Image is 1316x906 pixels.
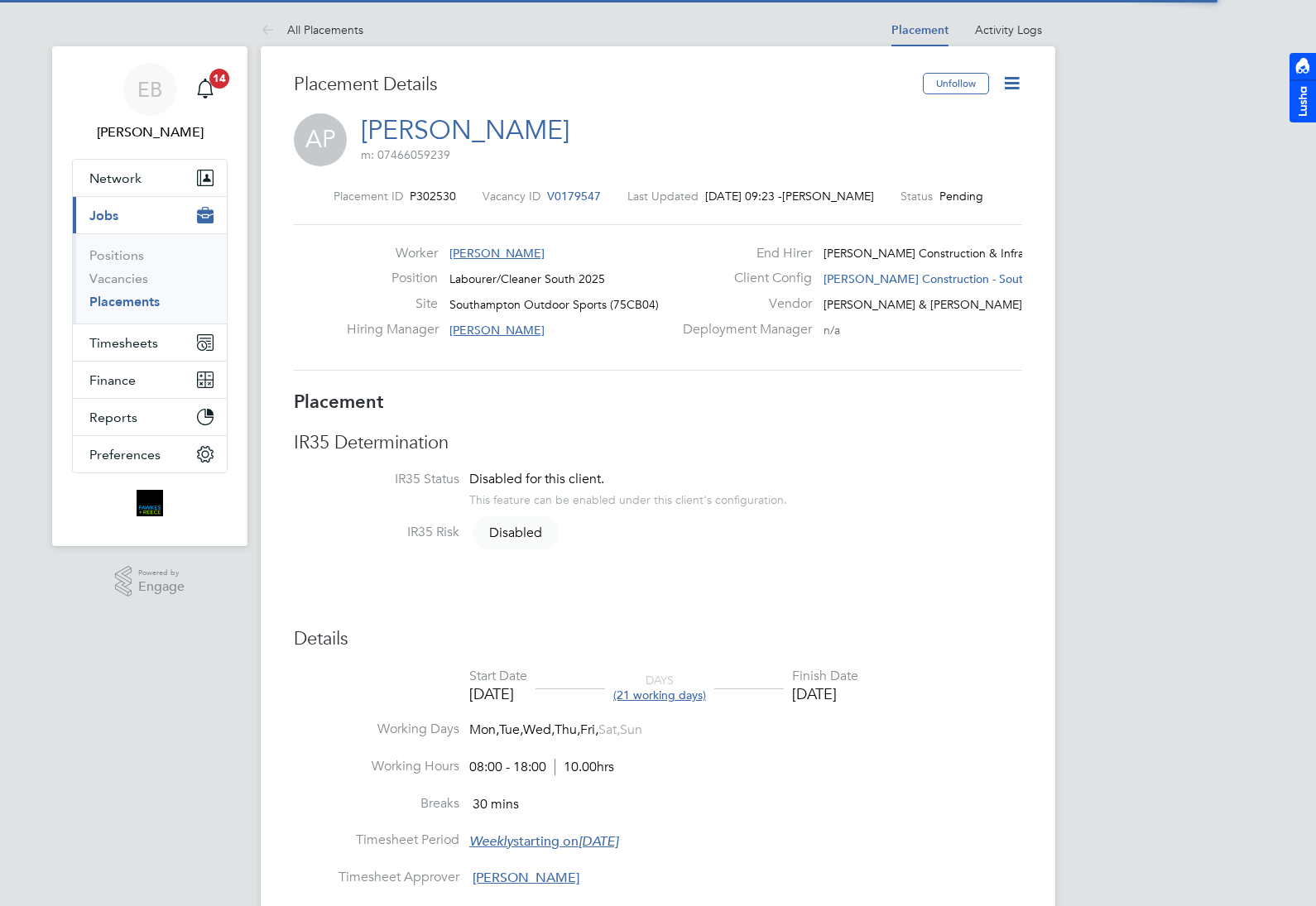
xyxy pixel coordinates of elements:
[89,410,137,425] span: Reports
[52,46,247,546] nav: Main navigation
[137,490,163,516] img: bromak-logo-retina.png
[449,297,659,312] span: Southampton Outdoor Sports (75CB04)
[792,668,858,685] div: Finish Date
[473,796,519,813] span: 30 mins
[547,189,601,204] span: V0179547
[294,627,1022,651] h3: Details
[523,721,555,738] span: Wed,
[449,271,605,286] span: Labourer/Cleaner South 2025
[782,189,874,204] span: [PERSON_NAME]
[294,431,1022,455] h3: IR35 Determination
[89,208,118,223] span: Jobs
[975,22,1042,37] a: Activity Logs
[209,69,229,89] span: 14
[673,321,812,338] label: Deployment Manager
[939,189,983,204] span: Pending
[294,795,459,813] label: Breaks
[72,63,228,142] a: EB[PERSON_NAME]
[473,870,579,886] span: [PERSON_NAME]
[294,832,459,849] label: Timesheet Period
[294,869,459,886] label: Timesheet Approver
[89,335,158,351] span: Timesheets
[294,73,910,97] h3: Placement Details
[613,688,706,702] span: (21 working days)
[73,197,227,233] button: Jobs
[469,721,499,738] span: Mon,
[469,684,527,703] div: [DATE]
[580,721,598,738] span: Fri,
[294,721,459,738] label: Working Days
[605,673,714,702] div: DAYS
[673,295,812,313] label: Vendor
[73,399,227,435] button: Reports
[673,245,812,262] label: End Hirer
[189,63,222,116] a: 14
[469,833,618,850] span: starting on
[137,79,162,100] span: EB
[72,490,228,516] a: Go to home page
[469,759,614,776] div: 08:00 - 18:00
[469,488,787,507] div: This feature can be enabled under this client's configuration.
[555,721,580,738] span: Thu,
[334,189,403,204] label: Placement ID
[469,833,513,850] em: Weekly
[627,189,699,204] label: Last Updated
[792,684,858,703] div: [DATE]
[469,668,527,685] div: Start Date
[89,247,144,263] a: Positions
[361,147,450,162] span: m: 07466059239
[73,436,227,472] button: Preferences
[89,170,142,186] span: Network
[73,160,227,196] button: Network
[705,189,782,204] span: [DATE] 09:23 -
[138,566,185,580] span: Powered by
[89,294,160,309] a: Placements
[73,233,227,324] div: Jobs
[449,323,545,338] span: [PERSON_NAME]
[294,113,347,166] span: AP
[824,246,1045,261] span: [PERSON_NAME] Construction & Infrast…
[891,23,949,37] a: Placement
[73,362,227,398] button: Finance
[483,189,540,204] label: Vacancy ID
[347,295,438,313] label: Site
[824,323,840,338] span: n/a
[294,471,459,488] label: IR35 Status
[138,580,185,594] span: Engage
[73,324,227,361] button: Timesheets
[555,759,614,775] span: 10.00hrs
[620,721,642,738] span: Sun
[824,271,1030,286] span: [PERSON_NAME] Construction - South
[923,73,989,94] button: Unfollow
[347,321,438,338] label: Hiring Manager
[824,297,1064,312] span: [PERSON_NAME] & [PERSON_NAME] Limited
[294,524,459,541] label: IR35 Risk
[294,758,459,775] label: Working Hours
[294,391,384,413] b: Placement
[347,245,438,262] label: Worker
[361,114,569,146] a: [PERSON_NAME]
[89,372,136,388] span: Finance
[579,833,618,850] em: [DATE]
[469,471,604,487] span: Disabled for this client.
[89,271,148,286] a: Vacancies
[499,721,523,738] span: Tue,
[347,270,438,287] label: Position
[261,22,363,37] a: All Placements
[72,122,228,142] span: Ellie Bowen
[410,189,456,204] span: P302530
[673,270,812,287] label: Client Config
[449,246,545,261] span: [PERSON_NAME]
[598,721,620,738] span: Sat,
[473,516,559,549] span: Disabled
[115,566,185,597] a: Powered byEngage
[89,447,161,463] span: Preferences
[901,189,933,204] label: Status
